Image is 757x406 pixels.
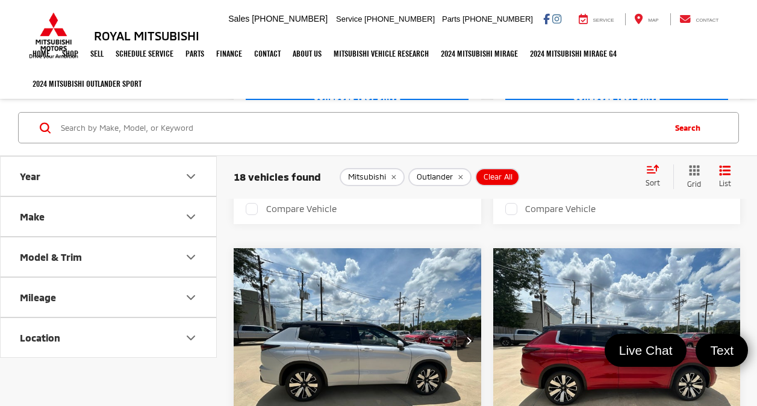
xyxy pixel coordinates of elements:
div: Mileage [184,290,198,305]
span: Mitsubishi [348,172,386,182]
button: remove Outlander [408,168,472,186]
div: Location [20,332,60,343]
a: 2024 Mitsubishi Mirage [435,39,524,69]
label: Compare Vehicle [505,203,596,215]
button: Next image [716,320,740,362]
span: Clear All [484,172,512,182]
a: Contact [248,39,287,69]
div: Model & Trim [184,250,198,264]
a: Facebook: Click to visit our Facebook page [543,14,550,23]
span: [PHONE_NUMBER] [252,14,328,23]
a: Contact [670,13,728,25]
img: Mitsubishi [26,12,81,59]
button: remove Mitsubishi [340,168,405,186]
a: Text [696,334,748,367]
span: [PHONE_NUMBER] [463,14,533,23]
span: [PHONE_NUMBER] [364,14,435,23]
a: Instagram: Click to visit our Instagram page [552,14,561,23]
div: Mileage [20,292,56,303]
button: Next image [457,320,481,362]
span: Live Chat [613,342,679,358]
button: Grid View [673,164,710,189]
a: Finance [210,39,248,69]
div: Year [184,169,198,184]
span: Parts [442,14,460,23]
a: Service [570,13,623,25]
button: List View [710,164,740,189]
div: Location [184,331,198,345]
span: Map [648,17,658,23]
span: Text [704,342,740,358]
div: Model & Trim [20,251,82,263]
button: MileageMileage [1,278,217,317]
span: Sales [228,14,249,23]
label: Compare Vehicle [246,203,337,215]
a: Schedule Service: Opens in a new tab [110,39,179,69]
a: 2024 Mitsubishi Mirage G4 [524,39,623,69]
a: Mitsubishi Vehicle Research [328,39,435,69]
button: Model & TrimModel & Trim [1,237,217,276]
a: Sell [84,39,110,69]
button: Select sort value [640,164,673,189]
button: Search [663,113,718,143]
a: Home [26,39,56,69]
span: List [719,178,731,189]
a: Map [625,13,667,25]
span: Service [593,17,614,23]
div: Make [20,211,45,222]
a: Live Chat [605,334,687,367]
span: Contact [696,17,718,23]
span: Grid [687,179,701,189]
span: Outlander [417,172,453,182]
span: Service [336,14,362,23]
button: Clear All [475,168,520,186]
button: LocationLocation [1,318,217,357]
a: Shop [56,39,84,69]
a: 2024 Mitsubishi Outlander SPORT [26,69,148,99]
div: Year [20,170,40,182]
button: MakeMake [1,197,217,236]
a: About Us [287,39,328,69]
a: Parts: Opens in a new tab [179,39,210,69]
span: 18 vehicles found [234,170,321,183]
input: Search by Make, Model, or Keyword [60,113,663,142]
button: YearYear [1,157,217,196]
span: Sort [646,178,660,187]
h3: Royal Mitsubishi [94,29,199,42]
div: Make [184,210,198,224]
